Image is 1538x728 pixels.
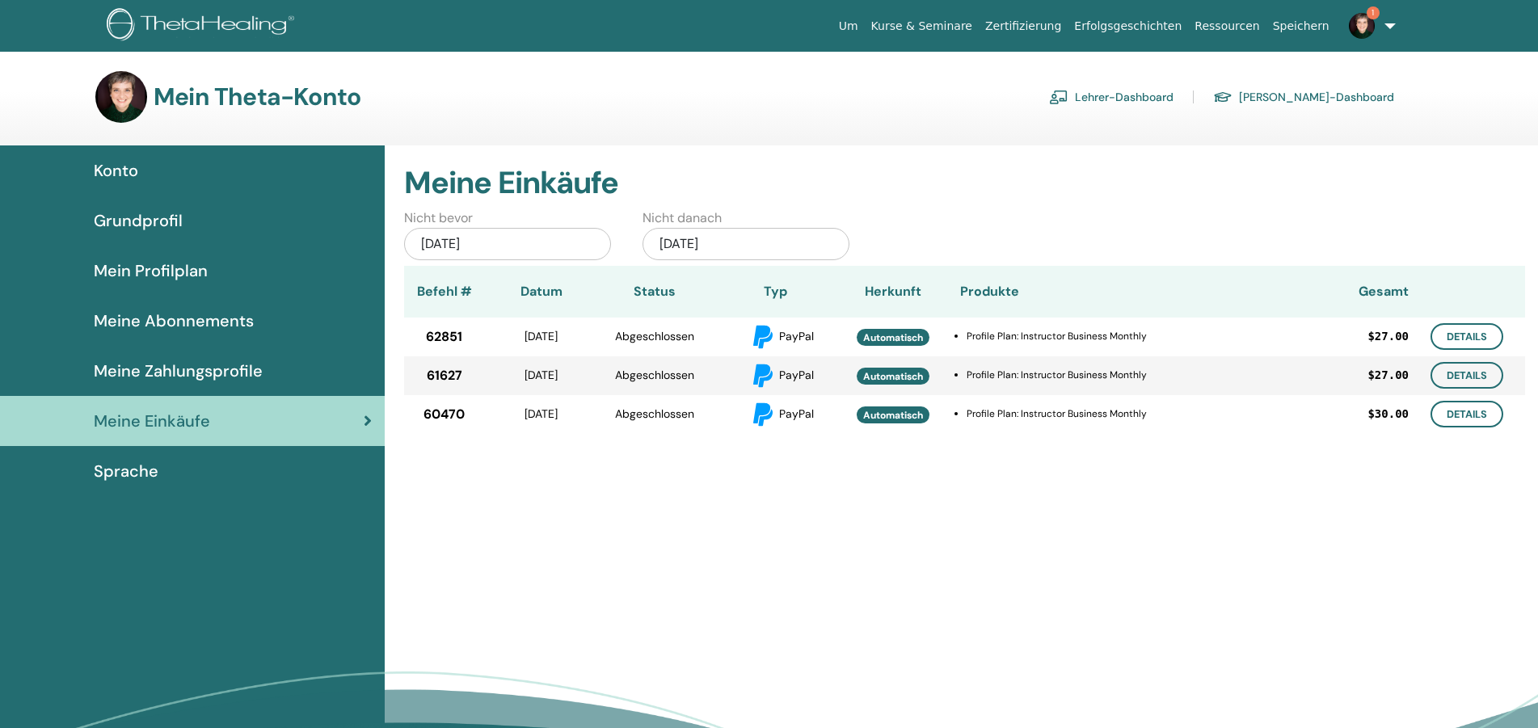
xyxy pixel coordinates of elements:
[967,406,1304,421] li: Profile Plan: Instructor Business Monthly
[1304,282,1409,301] div: Gesamt
[404,165,1525,202] h2: Meine Einkäufe
[485,406,598,423] div: [DATE]
[598,266,711,318] th: Status
[94,309,254,333] span: Meine Abonnements
[1367,367,1374,384] span: $
[946,266,1304,318] th: Produkte
[711,266,841,318] th: Typ
[404,208,473,228] label: Nicht bevor
[1431,362,1503,389] a: Details
[94,259,208,283] span: Mein Profilplan
[832,11,865,41] a: Um
[404,266,485,318] th: Befehl #
[967,329,1304,343] li: Profile Plan: Instructor Business Monthly
[1375,328,1409,345] span: 27.00
[643,228,849,260] div: [DATE]
[779,406,814,420] span: PayPal
[94,359,263,383] span: Meine Zahlungsprofile
[107,8,300,44] img: logo.png
[1431,323,1503,350] a: Details
[779,367,814,381] span: PayPal
[750,324,776,350] img: paypal.svg
[841,266,946,318] th: Herkunft
[1367,6,1380,19] span: 1
[1049,90,1068,104] img: chalkboard-teacher.svg
[1213,84,1394,110] a: [PERSON_NAME]-Dashboard
[863,370,923,383] span: Automatisch
[1266,11,1336,41] a: Speichern
[1068,11,1188,41] a: Erfolgsgeschichten
[485,266,598,318] th: Datum
[427,366,462,385] span: 61627
[615,406,694,421] span: Abgeschlossen
[94,459,158,483] span: Sprache
[94,208,183,233] span: Grundprofil
[865,11,979,41] a: Kurse & Seminare
[1431,401,1503,427] a: Details
[1367,406,1374,423] span: $
[967,368,1304,382] li: Profile Plan: Instructor Business Monthly
[94,409,210,433] span: Meine Einkäufe
[643,208,722,228] label: Nicht danach
[154,82,360,112] h3: Mein Theta-Konto
[779,328,814,343] span: PayPal
[750,363,776,389] img: paypal.svg
[1367,328,1374,345] span: $
[1349,13,1375,39] img: default.jpg
[1375,406,1409,423] span: 30.00
[1375,367,1409,384] span: 27.00
[863,409,923,422] span: Automatisch
[404,228,611,260] div: [DATE]
[863,331,923,344] span: Automatisch
[750,402,776,427] img: paypal.svg
[1188,11,1266,41] a: Ressourcen
[95,71,147,123] img: default.jpg
[1213,90,1233,104] img: graduation-cap.svg
[615,368,694,382] span: Abgeschlossen
[1049,84,1174,110] a: Lehrer-Dashboard
[94,158,138,183] span: Konto
[423,405,465,424] span: 60470
[485,367,598,384] div: [DATE]
[979,11,1068,41] a: Zertifizierung
[485,328,598,345] div: [DATE]
[615,329,694,343] span: Abgeschlossen
[426,327,462,347] span: 62851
